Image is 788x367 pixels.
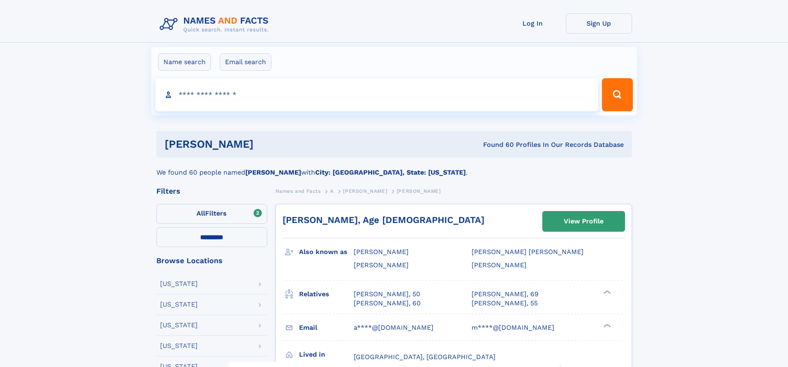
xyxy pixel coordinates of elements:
[543,211,625,231] a: View Profile
[397,188,441,194] span: [PERSON_NAME]
[354,248,409,256] span: [PERSON_NAME]
[275,186,321,196] a: Names and Facts
[354,353,496,361] span: [GEOGRAPHIC_DATA], [GEOGRAPHIC_DATA]
[196,209,205,217] span: All
[368,140,624,149] div: Found 60 Profiles In Our Records Database
[500,13,566,34] a: Log In
[354,290,420,299] a: [PERSON_NAME], 50
[299,348,354,362] h3: Lived in
[564,212,604,231] div: View Profile
[158,53,211,71] label: Name search
[602,78,632,111] button: Search Button
[330,188,334,194] span: A
[601,323,611,328] div: ❯
[156,13,275,36] img: Logo Names and Facts
[299,287,354,301] h3: Relatives
[566,13,632,34] a: Sign Up
[156,257,267,264] div: Browse Locations
[156,187,267,195] div: Filters
[160,322,198,329] div: [US_STATE]
[354,261,409,269] span: [PERSON_NAME]
[283,215,484,225] a: [PERSON_NAME], Age [DEMOGRAPHIC_DATA]
[156,158,632,178] div: We found 60 people named with .
[354,299,421,308] a: [PERSON_NAME], 60
[472,261,527,269] span: [PERSON_NAME]
[601,289,611,295] div: ❯
[472,299,538,308] a: [PERSON_NAME], 55
[315,168,466,176] b: City: [GEOGRAPHIC_DATA], State: [US_STATE]
[299,321,354,335] h3: Email
[472,290,539,299] a: [PERSON_NAME], 69
[160,281,198,287] div: [US_STATE]
[160,301,198,308] div: [US_STATE]
[165,139,369,149] h1: [PERSON_NAME]
[299,245,354,259] h3: Also known as
[343,186,387,196] a: [PERSON_NAME]
[160,343,198,349] div: [US_STATE]
[220,53,271,71] label: Email search
[245,168,301,176] b: [PERSON_NAME]
[156,78,599,111] input: search input
[343,188,387,194] span: [PERSON_NAME]
[156,204,267,224] label: Filters
[472,248,584,256] span: [PERSON_NAME] [PERSON_NAME]
[330,186,334,196] a: A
